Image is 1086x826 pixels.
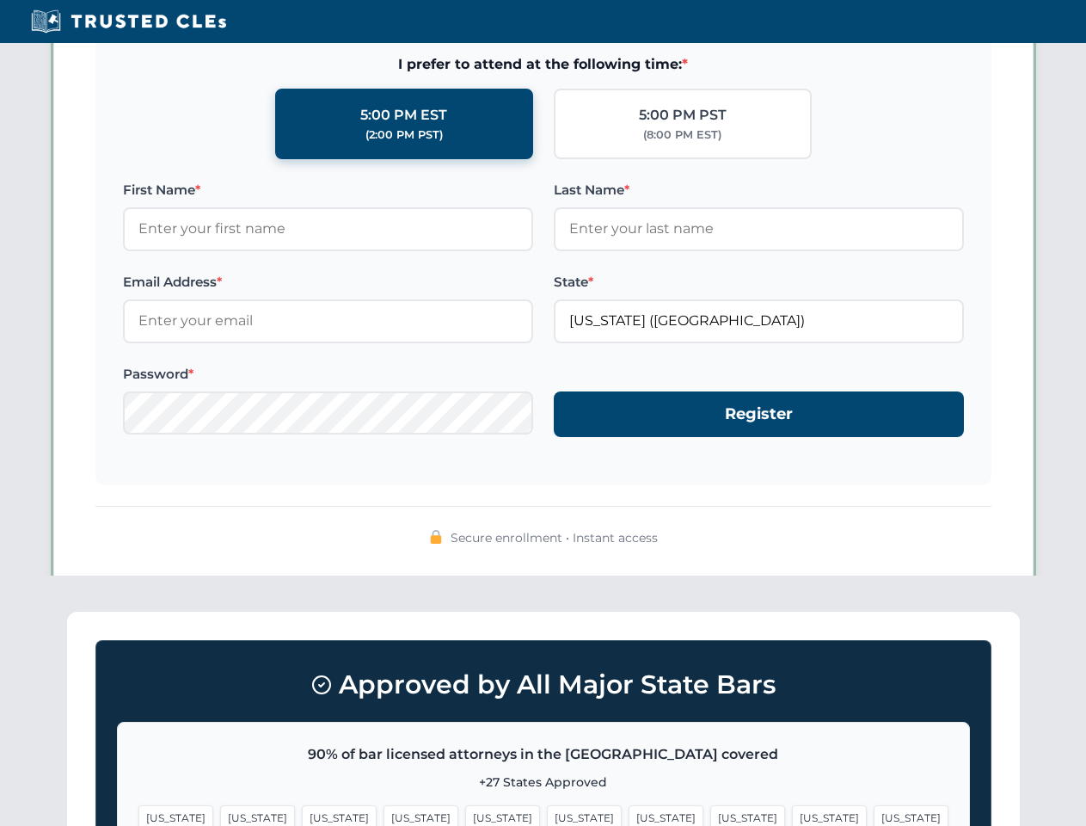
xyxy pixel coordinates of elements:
[451,528,658,547] span: Secure enrollment • Instant access
[554,272,964,293] label: State
[554,207,964,250] input: Enter your last name
[639,104,727,126] div: 5:00 PM PST
[138,743,948,766] p: 90% of bar licensed attorneys in the [GEOGRAPHIC_DATA] covered
[123,364,533,385] label: Password
[123,272,533,293] label: Email Address
[123,207,533,250] input: Enter your first name
[138,773,948,792] p: +27 States Approved
[360,104,447,126] div: 5:00 PM EST
[429,530,443,544] img: 🔒
[554,391,964,437] button: Register
[643,126,721,144] div: (8:00 PM EST)
[365,126,443,144] div: (2:00 PM PST)
[554,299,964,342] input: Florida (FL)
[123,299,533,342] input: Enter your email
[26,9,231,34] img: Trusted CLEs
[123,180,533,200] label: First Name
[123,53,964,76] span: I prefer to attend at the following time:
[117,662,970,708] h3: Approved by All Major State Bars
[554,180,964,200] label: Last Name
